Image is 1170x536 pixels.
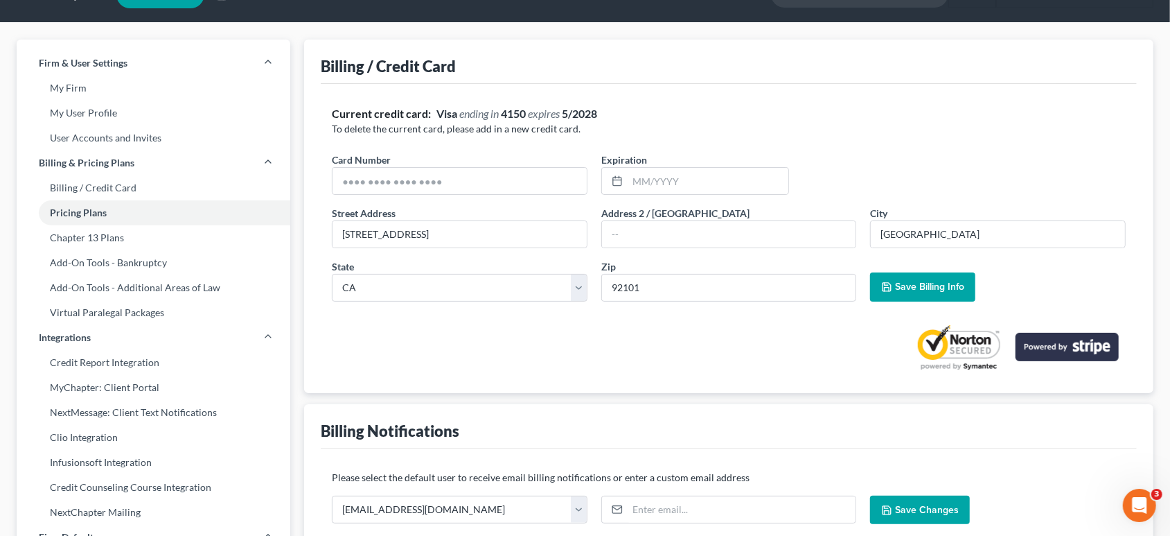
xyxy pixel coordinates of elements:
[17,325,290,350] a: Integrations
[436,107,457,120] strong: Visa
[17,126,290,150] a: User Accounts and Invites
[17,400,290,425] a: NextMessage: Client Text Notifications
[17,150,290,175] a: Billing & Pricing Plans
[501,107,526,120] strong: 4150
[870,207,887,219] span: City
[321,421,459,441] div: Billing Notifications
[913,324,1004,371] a: Norton Secured privacy certification
[17,450,290,475] a: Infusionsoft Integration
[17,76,290,101] a: My Firm
[17,175,290,200] a: Billing / Credit Card
[321,56,456,76] div: Billing / Credit Card
[895,281,964,293] span: Save Billing Info
[1123,489,1156,522] iframe: Intercom live chat
[17,101,290,126] a: My User Profile
[628,496,856,523] input: Enter email...
[17,500,290,525] a: NextChapter Mailing
[332,154,391,166] span: Card Number
[39,56,127,70] span: Firm & User Settings
[601,207,750,219] span: Address 2 / [GEOGRAPHIC_DATA]
[17,300,290,325] a: Virtual Paralegal Packages
[601,154,647,166] span: Expiration
[333,168,587,194] input: ●●●● ●●●● ●●●● ●●●●
[870,496,970,525] button: Save Changes
[332,207,396,219] span: Street Address
[1151,489,1162,500] span: 3
[601,274,857,302] input: XXXXX
[17,475,290,500] a: Credit Counseling Course Integration
[628,168,788,194] input: MM/YYYY
[528,107,560,120] span: expires
[870,273,975,302] button: Save Billing Info
[17,250,290,275] a: Add-On Tools - Bankruptcy
[17,375,290,400] a: MyChapter: Client Portal
[17,225,290,250] a: Chapter 13 Plans
[895,504,959,516] span: Save Changes
[601,261,616,273] span: Zip
[17,425,290,450] a: Clio Integration
[17,275,290,300] a: Add-On Tools - Additional Areas of Law
[332,261,354,273] span: State
[332,122,1126,136] p: To delete the current card, please add in a new credit card.
[333,221,587,248] input: Enter street address
[17,350,290,375] a: Credit Report Integration
[913,324,1004,371] img: Powered by Symantec
[332,471,1126,485] p: Please select the default user to receive email billing notifications or enter a custom email add...
[332,107,431,120] strong: Current credit card:
[17,51,290,76] a: Firm & User Settings
[562,107,597,120] strong: 5/2028
[602,221,856,248] input: --
[17,200,290,225] a: Pricing Plans
[1016,333,1119,361] img: stripe-logo-2a7f7e6ca78b8645494d24e0ce0d7884cb2b23f96b22fa3b73b5b9e177486001.png
[871,221,1125,248] input: Enter city
[39,156,134,170] span: Billing & Pricing Plans
[39,331,91,345] span: Integrations
[459,107,499,120] span: ending in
